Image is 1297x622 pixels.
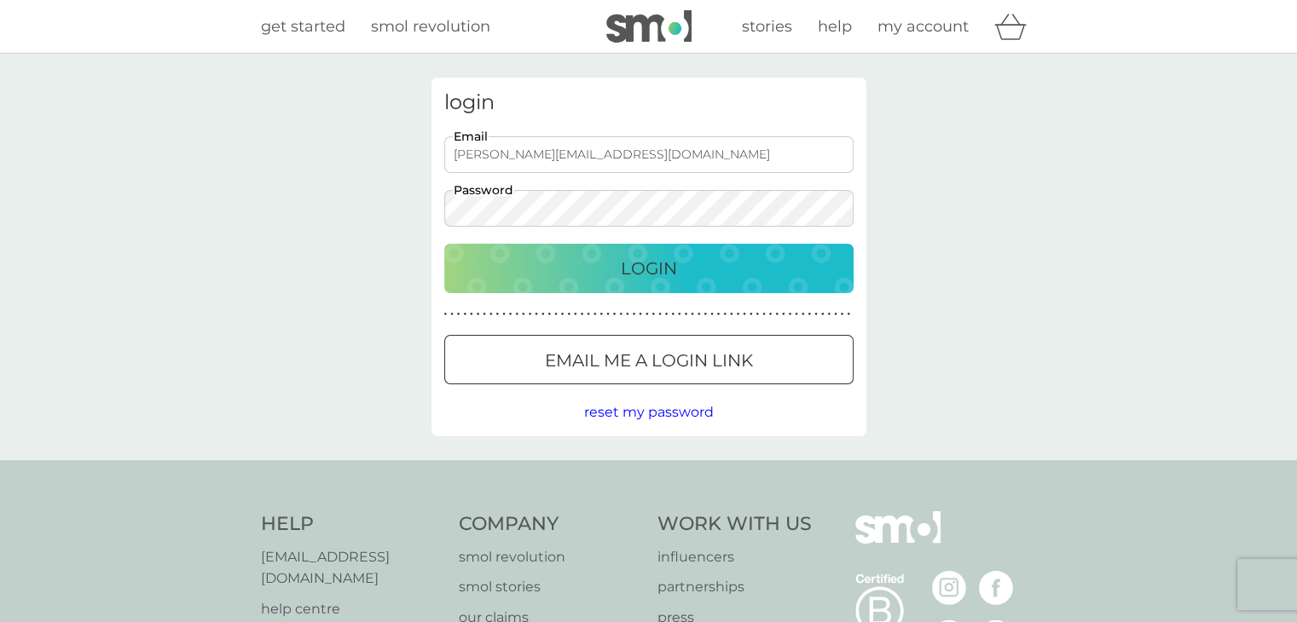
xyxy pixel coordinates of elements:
[606,310,610,319] p: ●
[841,310,844,319] p: ●
[723,310,727,319] p: ●
[818,17,852,36] span: help
[814,310,818,319] p: ●
[477,310,480,319] p: ●
[657,511,812,538] h4: Work With Us
[261,17,345,36] span: get started
[502,310,506,319] p: ●
[261,14,345,39] a: get started
[994,9,1037,43] div: basket
[459,576,640,598] a: smol stories
[847,310,850,319] p: ●
[742,14,792,39] a: stories
[459,511,640,538] h4: Company
[470,310,473,319] p: ●
[535,310,538,319] p: ●
[834,310,837,319] p: ●
[509,310,512,319] p: ●
[489,310,493,319] p: ●
[789,310,792,319] p: ●
[710,310,714,319] p: ●
[261,598,443,620] a: help centre
[613,310,617,319] p: ●
[657,576,812,598] a: partnerships
[522,310,525,319] p: ●
[593,310,597,319] p: ●
[529,310,532,319] p: ●
[574,310,577,319] p: ●
[483,310,486,319] p: ●
[678,310,681,319] p: ●
[762,310,766,319] p: ●
[646,310,649,319] p: ●
[261,511,443,538] h4: Help
[545,347,753,374] p: Email me a login link
[450,310,454,319] p: ●
[444,310,448,319] p: ●
[657,546,812,568] a: influencers
[587,310,590,319] p: ●
[756,310,760,319] p: ●
[515,310,518,319] p: ●
[743,310,746,319] p: ●
[698,310,701,319] p: ●
[821,310,825,319] p: ●
[463,310,466,319] p: ●
[548,310,552,319] p: ●
[932,571,966,605] img: visit the smol Instagram page
[444,244,854,293] button: Login
[457,310,460,319] p: ●
[671,310,675,319] p: ●
[877,14,969,39] a: my account
[979,571,1013,605] img: visit the smol Facebook page
[827,310,831,319] p: ●
[606,10,692,43] img: smol
[652,310,656,319] p: ●
[561,310,565,319] p: ●
[665,310,669,319] p: ●
[704,310,708,319] p: ●
[444,90,854,115] h3: login
[459,546,640,568] a: smol revolution
[554,310,558,319] p: ●
[626,310,629,319] p: ●
[855,511,941,569] img: smol
[737,310,740,319] p: ●
[808,310,812,319] p: ●
[621,255,677,282] p: Login
[717,310,721,319] p: ●
[769,310,773,319] p: ●
[730,310,733,319] p: ●
[639,310,642,319] p: ●
[782,310,785,319] p: ●
[742,17,792,36] span: stories
[496,310,500,319] p: ●
[818,14,852,39] a: help
[685,310,688,319] p: ●
[584,401,714,423] button: reset my password
[802,310,805,319] p: ●
[371,17,490,36] span: smol revolution
[750,310,753,319] p: ●
[600,310,604,319] p: ●
[633,310,636,319] p: ●
[877,17,969,36] span: my account
[584,404,714,420] span: reset my password
[541,310,545,319] p: ●
[444,335,854,384] button: Email me a login link
[567,310,570,319] p: ●
[658,310,662,319] p: ●
[775,310,779,319] p: ●
[371,14,490,39] a: smol revolution
[691,310,694,319] p: ●
[581,310,584,319] p: ●
[795,310,798,319] p: ●
[619,310,622,319] p: ●
[261,546,443,590] a: [EMAIL_ADDRESS][DOMAIN_NAME]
